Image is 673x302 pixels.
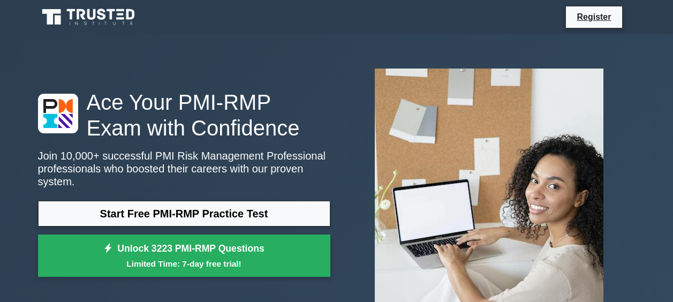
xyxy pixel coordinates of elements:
a: Unlock 3223 PMI-RMP QuestionsLimited Time: 7-day free trial! [38,235,330,277]
small: Limited Time: 7-day free trial! [51,258,317,270]
a: Register [570,10,617,24]
p: Join 10,000+ successful PMI Risk Management Professional professionals who boosted their careers ... [38,149,330,188]
h1: Ace Your PMI-RMP Exam with Confidence [38,89,330,141]
a: Start Free PMI-RMP Practice Test [38,201,330,227]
